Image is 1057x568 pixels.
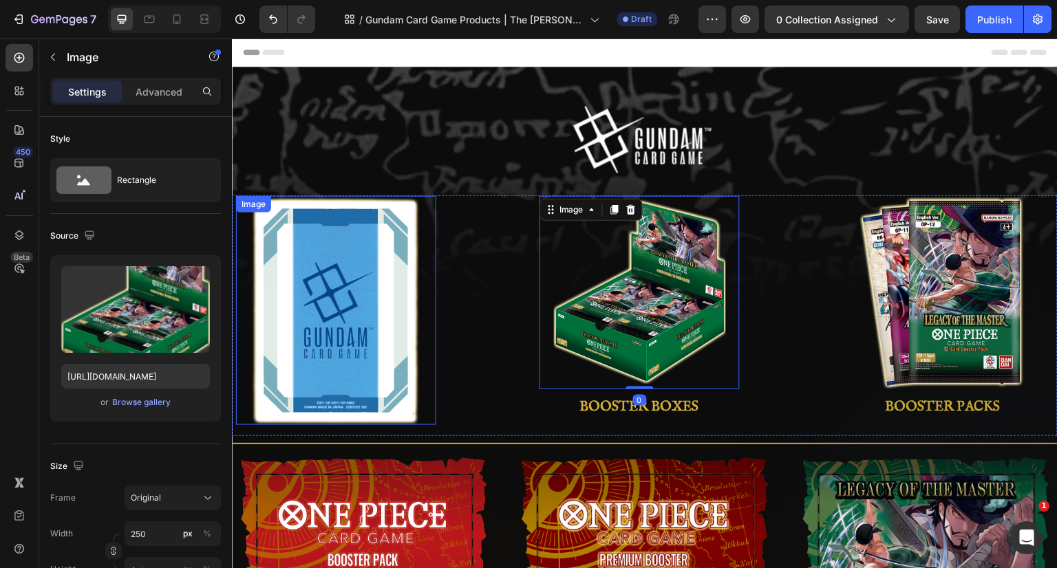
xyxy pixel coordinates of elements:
[183,527,193,540] div: px
[321,157,493,351] img: aW1nX09QQ0dfYm9vc3RlcmJveF90aHVtYm5haWw.png
[631,13,652,25] span: Draft
[232,39,1057,568] iframe: Design area
[325,165,354,177] div: Image
[100,394,109,411] span: or
[7,160,36,172] div: Image
[6,6,103,33] button: 7
[67,49,184,65] p: Image
[401,356,414,367] div: 0
[625,157,797,351] img: aW1nX2Jvb3N0ZXJwYWNrX3RodW1ibmFpbA.png
[359,12,363,27] span: /
[136,85,182,99] p: Advanced
[654,356,769,381] p: BOOSTER PACKS
[50,227,98,245] div: Source
[50,527,73,540] label: Width
[18,157,190,386] img: aW1nX0dDR3NpbmdsZWNhcmRfdGh1bWJuYWls.png
[50,457,87,476] div: Size
[926,14,949,25] span: Save
[330,63,495,140] img: aW1nLUdVTkRBTS1DYXJkLUdhbWUtTG9nby10aHVtYm5haWw.png
[1038,501,1049,512] span: 1
[965,6,1023,33] button: Publish
[112,396,171,408] div: Browse gallery
[348,356,467,381] p: BOOSTER BOXES
[111,395,171,409] button: Browse gallery
[10,252,33,263] div: Beta
[61,266,210,353] img: preview-image
[199,525,215,542] button: px
[50,492,76,504] label: Frame
[776,12,878,27] span: 0 collection assigned
[180,525,196,542] button: %
[68,85,107,99] p: Settings
[125,521,221,546] input: px%
[13,146,33,157] div: 450
[125,485,221,510] button: Original
[61,364,210,389] input: https://example.com/image.jpg
[1010,521,1043,554] iframe: Intercom live chat
[915,6,960,33] button: Save
[53,392,156,417] p: SINGLE CARDS
[50,133,70,145] div: Style
[90,11,96,28] p: 7
[203,527,211,540] div: %
[259,6,315,33] div: Undo/Redo
[977,12,1012,27] div: Publish
[765,6,909,33] button: 0 collection assigned
[117,164,201,196] div: Rectangle
[365,12,584,27] span: Gundam Card Game Products | The [PERSON_NAME] Store
[131,492,161,504] span: Original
